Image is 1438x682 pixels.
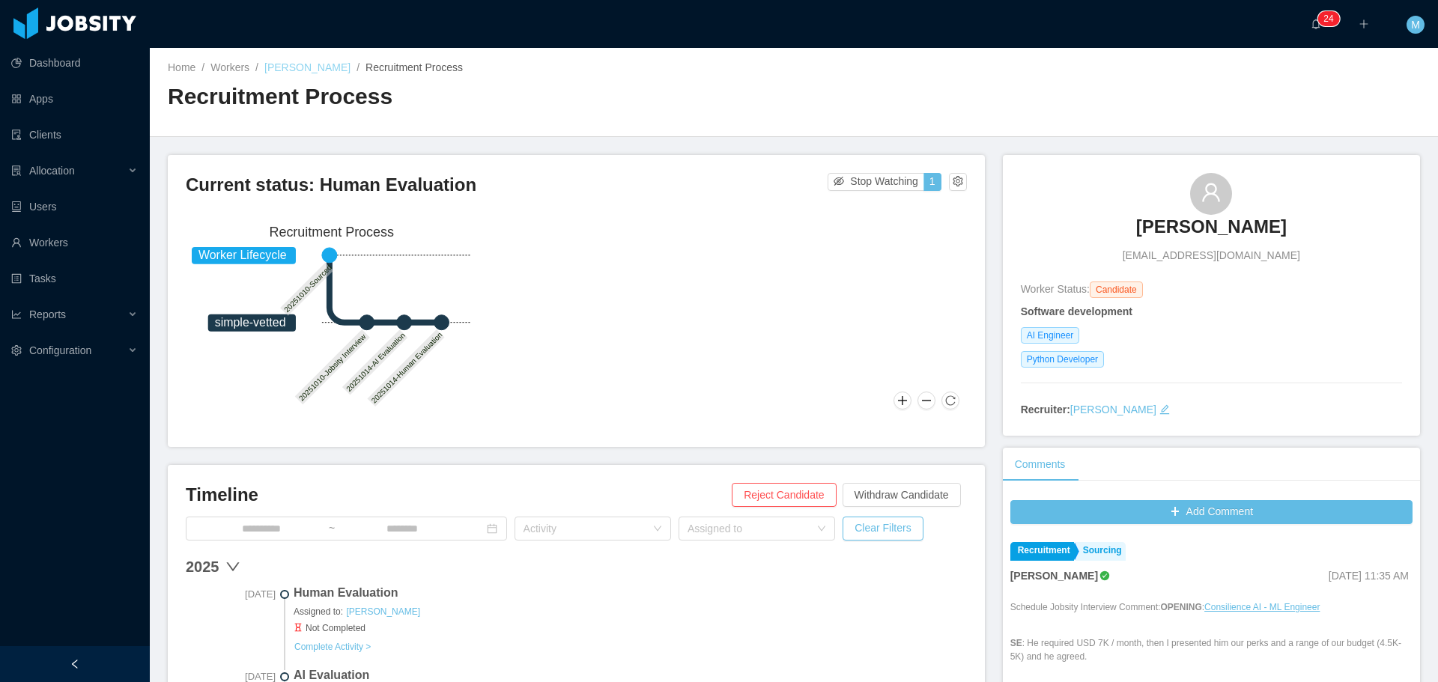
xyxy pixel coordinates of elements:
span: Not Completed [294,621,967,635]
span: Reports [29,308,66,320]
i: icon: line-chart [11,309,22,320]
text: 20251010-Jobsity Interview [297,332,368,403]
button: icon: eye-invisibleStop Watching [828,173,924,191]
span: Candidate [1090,281,1143,298]
strong: [PERSON_NAME] [1010,570,1098,582]
a: Workers [210,61,249,73]
text: 20251010-Sourced [283,264,334,314]
p: 4 [1329,11,1334,26]
i: icon: down [817,524,826,535]
a: icon: robotUsers [11,192,138,222]
span: Python Developer [1021,351,1104,368]
div: Activity [524,521,646,536]
p: Schedule Jobsity Interview Comment: : [1010,600,1413,614]
i: icon: plus [1359,19,1369,29]
span: AI Engineer [1021,327,1080,344]
div: Assigned to [688,521,810,536]
span: [EMAIL_ADDRESS][DOMAIN_NAME] [1123,248,1300,264]
text: 20251014-AI Evaluation [345,331,407,393]
button: Clear Filters [843,517,923,541]
a: Consilience AI - ML Engineer [1204,602,1320,612]
a: icon: userWorkers [11,228,138,258]
div: 2025 down [186,555,967,578]
a: Sourcing [1076,542,1126,561]
a: [PERSON_NAME] [264,61,351,73]
strong: SE [1010,638,1022,648]
a: icon: appstoreApps [11,84,138,114]
tspan: simple-vetted [215,316,286,329]
a: [PERSON_NAME] [1136,215,1287,248]
i: icon: user [1201,182,1222,203]
div: Comments [1003,448,1078,481]
strong: Recruiter: [1021,404,1070,415]
i: icon: edit [1159,404,1170,415]
a: Home [168,61,195,73]
i: icon: setting [11,345,22,356]
a: Recruitment [1010,542,1074,561]
span: [DATE] [186,587,276,602]
i: icon: hourglass [294,623,303,632]
span: Worker Status: [1021,283,1090,295]
button: Zoom Out [917,392,935,409]
button: icon: setting [949,173,967,191]
h3: Timeline [186,483,732,507]
i: icon: calendar [487,523,497,534]
button: Withdraw Candidate [843,483,961,507]
a: icon: auditClients [11,120,138,150]
button: Reject Candidate [732,483,836,507]
p: : He required USD 7K / month, then I presented him our perks and a range of our budget (4.5K-5K) ... [1010,636,1413,663]
span: M [1411,16,1420,34]
strong: Software development [1021,305,1132,317]
span: Assigned to: [294,605,967,618]
button: Complete Activity > [294,641,371,653]
h3: Current status: Human Evaluation [186,173,828,197]
span: / [255,61,258,73]
tspan: Worker Lifecycle [198,249,287,261]
a: icon: pie-chartDashboard [11,48,138,78]
i: icon: down [653,524,662,535]
button: 1 [923,173,941,191]
span: Human Evaluation [294,584,967,602]
span: Recruitment Process [365,61,463,73]
span: down [225,559,240,574]
a: icon: profileTasks [11,264,138,293]
sup: 24 [1317,11,1339,26]
span: [DATE] 11:35 AM [1329,570,1409,582]
button: Reset Zoom [941,392,959,409]
i: icon: bell [1311,19,1321,29]
a: [PERSON_NAME] [1070,404,1156,415]
h2: Recruitment Process [168,82,794,112]
a: Complete Activity > [294,640,371,652]
p: 2 [1323,11,1329,26]
strong: OPENING [1160,602,1201,612]
text: 20251014-Human Evaluation [370,331,444,405]
text: Recruitment Process [270,225,395,240]
button: icon: plusAdd Comment [1010,500,1413,524]
button: Zoom In [894,392,911,409]
span: Allocation [29,165,75,177]
i: icon: solution [11,165,22,176]
a: [PERSON_NAME] [345,606,421,618]
span: Configuration [29,344,91,356]
span: / [201,61,204,73]
h3: [PERSON_NAME] [1136,215,1287,239]
span: / [357,61,359,73]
